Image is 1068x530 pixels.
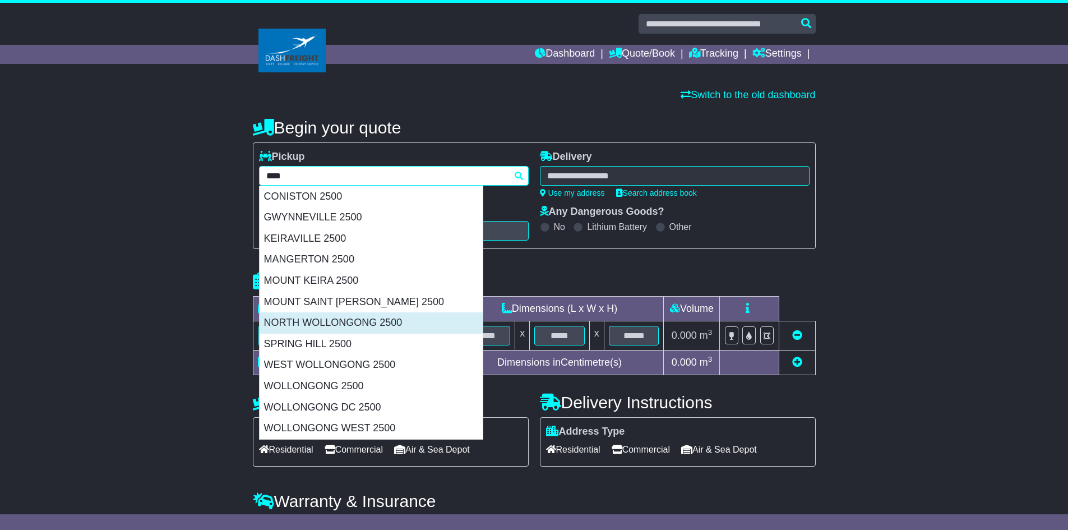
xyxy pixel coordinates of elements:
div: WEST WOLLONGONG 2500 [260,354,483,376]
div: GWYNNEVILLE 2500 [260,207,483,228]
sup: 3 [708,355,713,363]
span: Air & Sea Depot [681,441,757,458]
label: Pickup [259,151,305,163]
span: m [700,330,713,341]
div: CONISTON 2500 [260,186,483,208]
a: Switch to the old dashboard [681,89,815,100]
td: Total [253,351,346,375]
h4: Warranty & Insurance [253,492,816,510]
div: WOLLONGONG WEST 2500 [260,418,483,439]
span: 0.000 [672,357,697,368]
span: 0.000 [672,330,697,341]
div: KEIRAVILLE 2500 [260,228,483,250]
td: Volume [664,297,720,321]
a: Dashboard [535,45,595,64]
h4: Package details | [253,272,394,291]
a: Use my address [540,188,605,197]
a: Settings [752,45,802,64]
span: Commercial [612,441,670,458]
div: MANGERTON 2500 [260,249,483,270]
td: x [515,321,530,351]
a: Add new item [792,357,802,368]
h4: Begin your quote [253,118,816,137]
span: Air & Sea Depot [394,441,470,458]
label: Other [669,222,692,232]
label: Lithium Battery [587,222,647,232]
h4: Pickup Instructions [253,393,529,412]
sup: 3 [708,328,713,337]
a: Remove this item [792,330,802,341]
div: WOLLONGONG DC 2500 [260,397,483,418]
td: Dimensions (L x W x H) [455,297,664,321]
div: MOUNT SAINT [PERSON_NAME] 2500 [260,292,483,313]
span: Residential [546,441,600,458]
label: Any Dangerous Goods? [540,206,664,218]
a: Search address book [616,188,697,197]
a: Quote/Book [609,45,675,64]
span: m [700,357,713,368]
typeahead: Please provide city [259,166,529,186]
h4: Delivery Instructions [540,393,816,412]
a: Tracking [689,45,738,64]
label: No [554,222,565,232]
div: WOLLONGONG 2500 [260,376,483,397]
td: Dimensions in Centimetre(s) [455,351,664,375]
div: SPRING HILL 2500 [260,334,483,355]
label: Delivery [540,151,592,163]
label: Address Type [546,426,625,438]
div: NORTH WOLLONGONG 2500 [260,312,483,334]
div: MOUNT KEIRA 2500 [260,270,483,292]
span: Commercial [325,441,383,458]
td: x [589,321,604,351]
span: Residential [259,441,313,458]
td: Type [253,297,346,321]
